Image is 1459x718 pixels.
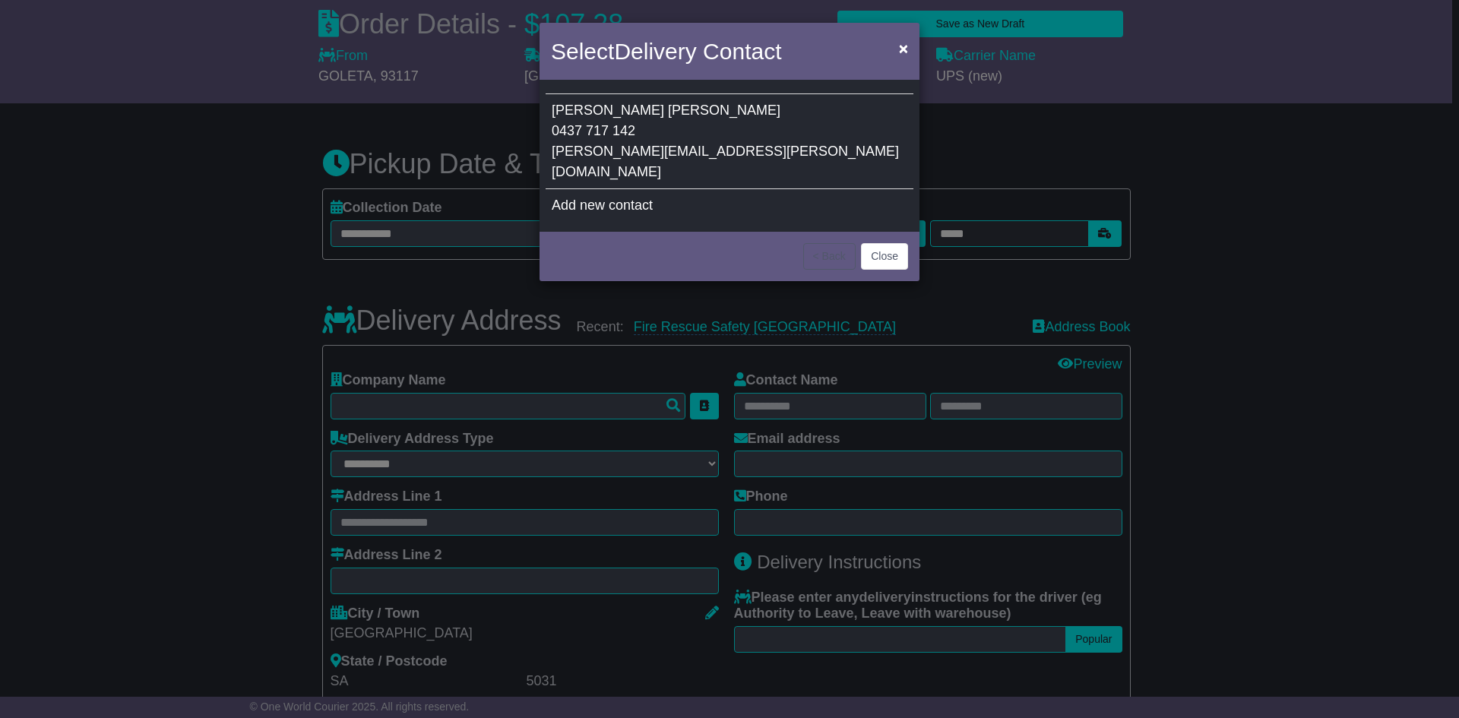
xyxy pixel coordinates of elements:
[552,144,899,179] span: [PERSON_NAME][EMAIL_ADDRESS][PERSON_NAME][DOMAIN_NAME]
[803,243,856,270] button: < Back
[551,34,781,68] h4: Select
[891,33,916,64] button: Close
[668,103,780,118] span: [PERSON_NAME]
[861,243,908,270] button: Close
[614,39,696,64] span: Delivery
[899,40,908,57] span: ×
[552,103,664,118] span: [PERSON_NAME]
[703,39,781,64] span: Contact
[552,198,653,213] span: Add new contact
[552,123,635,138] span: 0437 717 142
